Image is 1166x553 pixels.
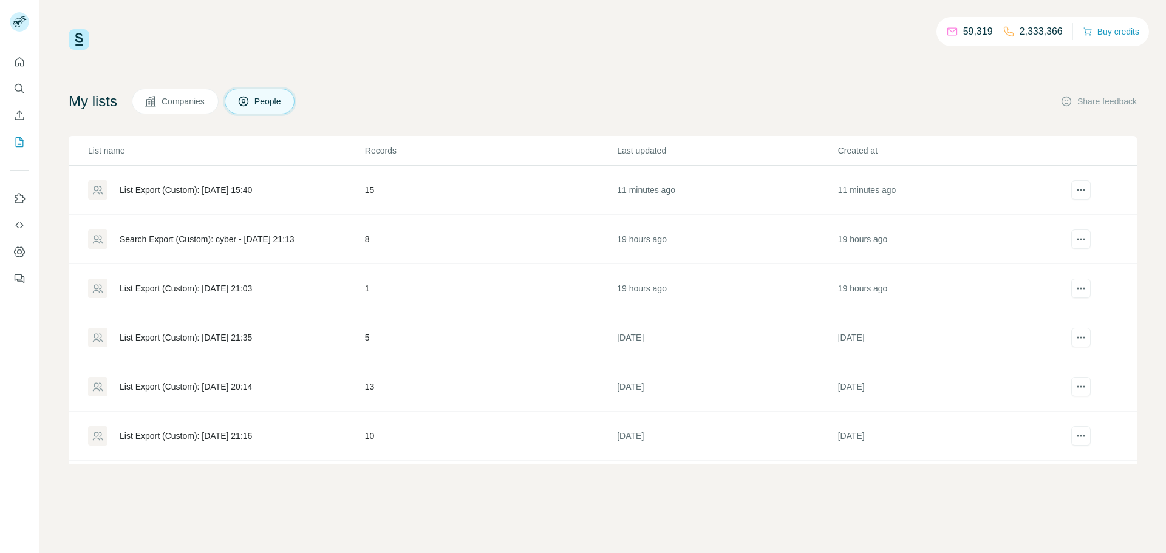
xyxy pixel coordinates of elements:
p: 2,333,366 [1020,24,1063,39]
button: actions [1071,377,1091,396]
button: Feedback [10,268,29,290]
td: 8 [364,215,616,264]
button: Dashboard [10,241,29,263]
td: 13 [364,362,616,412]
button: Use Surfe on LinkedIn [10,188,29,209]
img: Surfe Logo [69,29,89,50]
button: actions [1071,229,1091,249]
button: Quick start [10,51,29,73]
td: [DATE] [616,362,837,412]
td: [DATE] [616,461,837,510]
button: actions [1071,426,1091,446]
p: 59,319 [963,24,993,39]
td: 19 hours ago [616,264,837,313]
td: 19 hours ago [837,264,1058,313]
div: Search Export (Custom): cyber - [DATE] 21:13 [120,233,295,245]
td: 1 [364,264,616,313]
div: List Export (Custom): [DATE] 21:16 [120,430,252,442]
td: 15 [364,166,616,215]
button: Share feedback [1060,95,1137,107]
button: Enrich CSV [10,104,29,126]
td: [DATE] [837,461,1058,510]
td: 11 minutes ago [616,166,837,215]
td: 11 minutes ago [837,166,1058,215]
div: List Export (Custom): [DATE] 20:14 [120,381,252,393]
div: List Export (Custom): [DATE] 21:03 [120,282,252,294]
button: actions [1071,328,1091,347]
button: Use Surfe API [10,214,29,236]
td: [DATE] [837,412,1058,461]
button: actions [1071,279,1091,298]
td: 19 hours ago [837,215,1058,264]
span: People [254,95,282,107]
td: 10 [364,412,616,461]
td: 5 [364,313,616,362]
span: Companies [162,95,206,107]
td: [DATE] [837,362,1058,412]
p: List name [88,144,364,157]
td: 8 [364,461,616,510]
button: actions [1071,180,1091,200]
p: Records [365,144,616,157]
button: My lists [10,131,29,153]
h4: My lists [69,92,117,111]
div: List Export (Custom): [DATE] 15:40 [120,184,252,196]
td: [DATE] [616,313,837,362]
td: [DATE] [837,313,1058,362]
p: Last updated [617,144,836,157]
button: Buy credits [1083,23,1139,40]
button: Search [10,78,29,100]
p: Created at [838,144,1057,157]
div: List Export (Custom): [DATE] 21:35 [120,331,252,344]
td: [DATE] [616,412,837,461]
td: 19 hours ago [616,215,837,264]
